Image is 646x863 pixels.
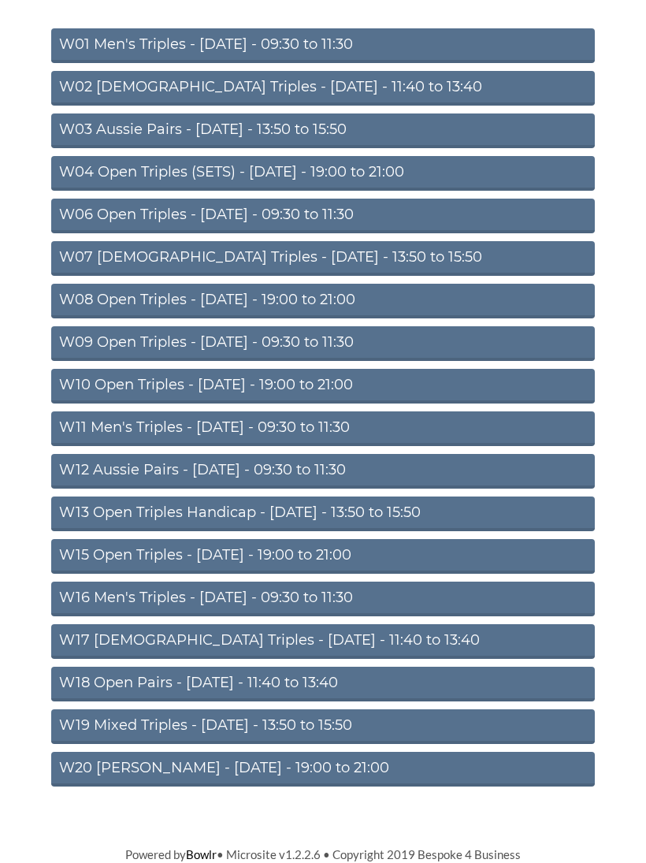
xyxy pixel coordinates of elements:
[51,540,595,575] a: W15 Open Triples - [DATE] - 19:00 to 21:00
[51,157,595,192] a: W04 Open Triples (SETS) - [DATE] - 19:00 to 21:00
[51,668,595,702] a: W18 Open Pairs - [DATE] - 11:40 to 13:40
[51,370,595,404] a: W10 Open Triples - [DATE] - 19:00 to 21:00
[51,72,595,106] a: W02 [DEMOGRAPHIC_DATA] Triples - [DATE] - 11:40 to 13:40
[51,285,595,319] a: W08 Open Triples - [DATE] - 19:00 to 21:00
[51,455,595,489] a: W12 Aussie Pairs - [DATE] - 09:30 to 11:30
[51,710,595,745] a: W19 Mixed Triples - [DATE] - 13:50 to 15:50
[51,625,595,660] a: W17 [DEMOGRAPHIC_DATA] Triples - [DATE] - 11:40 to 13:40
[51,497,595,532] a: W13 Open Triples Handicap - [DATE] - 13:50 to 15:50
[186,848,217,862] a: Bowlr
[51,199,595,234] a: W06 Open Triples - [DATE] - 09:30 to 11:30
[51,114,595,149] a: W03 Aussie Pairs - [DATE] - 13:50 to 15:50
[125,848,521,862] span: Powered by • Microsite v1.2.2.6 • Copyright 2019 Bespoke 4 Business
[51,29,595,64] a: W01 Men's Triples - [DATE] - 09:30 to 11:30
[51,582,595,617] a: W16 Men's Triples - [DATE] - 09:30 to 11:30
[51,412,595,447] a: W11 Men's Triples - [DATE] - 09:30 to 11:30
[51,327,595,362] a: W09 Open Triples - [DATE] - 09:30 to 11:30
[51,242,595,277] a: W07 [DEMOGRAPHIC_DATA] Triples - [DATE] - 13:50 to 15:50
[51,753,595,787] a: W20 [PERSON_NAME] - [DATE] - 19:00 to 21:00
